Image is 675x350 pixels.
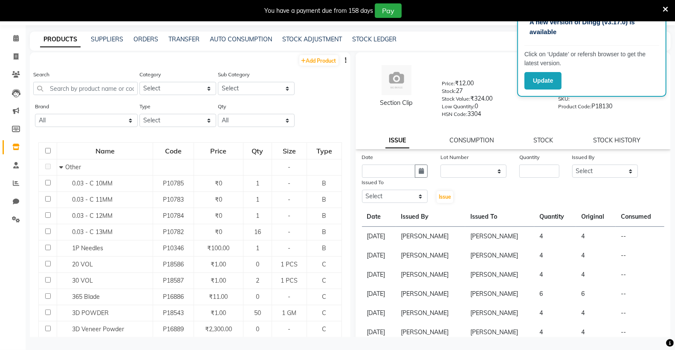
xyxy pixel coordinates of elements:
[385,133,409,148] a: ISSUE
[281,260,298,268] span: 1 PCS
[72,260,93,268] span: 20 VOL
[465,304,534,323] td: [PERSON_NAME]
[530,17,654,37] p: A new version of Dingg (v3.17.0) is available
[282,309,297,317] span: 1 GM
[163,277,184,284] span: P18587
[163,309,184,317] span: P18543
[442,103,475,110] label: Low Quantity:
[576,207,616,227] th: Original
[396,246,465,265] td: [PERSON_NAME]
[163,179,184,187] span: P10785
[442,79,546,91] div: ₹12.00
[33,82,138,95] input: Search by product name or code
[163,325,184,333] span: P16889
[163,228,184,236] span: P10782
[72,293,100,301] span: 365 Blade
[442,95,470,103] label: Stock Value:
[282,35,342,43] a: STOCK ADJUSTMENT
[288,179,291,187] span: -
[396,207,465,227] th: Issued By
[576,284,616,304] td: 6
[139,103,151,110] label: Type
[208,244,230,252] span: ₹100.00
[72,179,113,187] span: 0.03 - C 10MM
[362,284,396,304] td: [DATE]
[72,309,109,317] span: 3D POWDER
[322,179,326,187] span: B
[616,246,664,265] td: --
[209,293,228,301] span: ₹11.00
[215,196,222,203] span: ₹0
[362,265,396,284] td: [DATE]
[396,304,465,323] td: [PERSON_NAME]
[154,143,193,159] div: Code
[244,143,271,159] div: Qty
[264,6,373,15] div: You have a payment due from 158 days
[288,163,291,171] span: -
[72,228,113,236] span: 0.03 - C 13MM
[299,55,339,66] a: Add Product
[576,246,616,265] td: 4
[442,87,546,98] div: 27
[256,293,259,301] span: 0
[576,323,616,342] td: 4
[254,228,261,236] span: 16
[572,153,595,161] label: Issued By
[465,227,534,246] td: [PERSON_NAME]
[218,103,226,110] label: Qty
[558,102,662,114] div: P18130
[519,153,539,161] label: Quantity
[72,325,124,333] span: 3D Veneer Powder
[205,325,232,333] span: ₹2,300.00
[194,143,243,159] div: Price
[534,323,576,342] td: 4
[256,325,259,333] span: 0
[534,227,576,246] td: 4
[534,265,576,284] td: 4
[396,265,465,284] td: [PERSON_NAME]
[322,196,326,203] span: B
[72,244,103,252] span: 1P Needles
[322,228,326,236] span: B
[558,103,591,110] label: Product Code:
[375,3,402,18] button: Pay
[362,153,374,161] label: Date
[218,71,249,78] label: Sub Category
[437,191,453,203] button: Issue
[364,98,429,107] div: Section Clip
[362,207,396,227] th: Date
[322,309,326,317] span: C
[524,50,659,68] p: Click on ‘Update’ or refersh browser to get the latest version.
[163,293,184,301] span: P16886
[616,227,664,246] td: --
[168,35,200,43] a: TRANSFER
[616,265,664,284] td: --
[576,227,616,246] td: 4
[307,143,341,159] div: Type
[465,207,534,227] th: Issued To
[362,179,384,186] label: Issued To
[442,102,546,114] div: 0
[272,143,307,159] div: Size
[215,179,222,187] span: ₹0
[524,72,562,90] button: Update
[616,323,664,342] td: --
[576,265,616,284] td: 4
[352,35,397,43] a: STOCK LEDGER
[288,228,291,236] span: -
[558,95,570,103] label: SKU:
[65,163,81,171] span: Other
[288,196,291,203] span: -
[211,309,226,317] span: ₹1.00
[211,260,226,268] span: ₹1.00
[442,110,467,118] label: HSN Code:
[211,277,226,284] span: ₹1.00
[288,293,291,301] span: -
[72,196,113,203] span: 0.03 - C 11MM
[534,304,576,323] td: 4
[465,284,534,304] td: [PERSON_NAME]
[616,284,664,304] td: --
[442,94,546,106] div: ₹324.00
[534,246,576,265] td: 4
[322,244,326,252] span: B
